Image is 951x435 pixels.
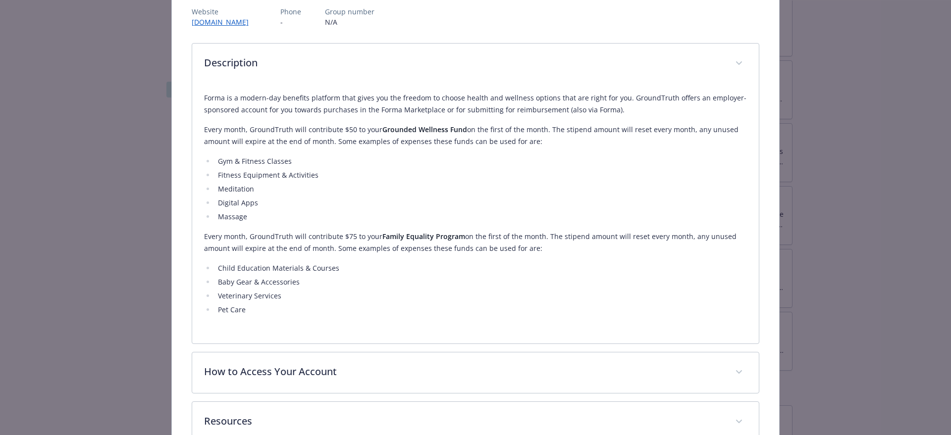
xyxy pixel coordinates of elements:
li: Pet Care [215,304,747,316]
li: Meditation [215,183,747,195]
p: Every month, GroundTruth will contribute $50 to your on the first of the month. The stipend amoun... [204,124,747,147]
li: Child Education Materials & Courses [215,262,747,274]
div: How to Access Your Account [192,352,759,393]
p: Website [192,6,257,17]
p: Phone [280,6,301,17]
strong: Family Equality Program [382,232,465,241]
li: Digital Apps [215,197,747,209]
li: Fitness Equipment & Activities [215,169,747,181]
p: Description [204,55,724,70]
p: Every month, GroundTruth will contribute $75 to your on the first of the month. The stipend amoun... [204,231,747,254]
p: - [280,17,301,27]
div: Description [192,84,759,343]
strong: Grounded Wellness Fund [382,125,467,134]
li: Gym & Fitness Classes [215,155,747,167]
p: N/A [325,17,374,27]
p: Forma is a modern-day benefits platform that gives you the freedom to choose health and wellness ... [204,92,747,116]
p: Group number [325,6,374,17]
div: Description [192,44,759,84]
p: How to Access Your Account [204,364,724,379]
a: [DOMAIN_NAME] [192,17,257,27]
li: Massage [215,211,747,223]
p: Resources [204,414,724,429]
li: Baby Gear & Accessories [215,276,747,288]
li: Veterinary Services [215,290,747,302]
